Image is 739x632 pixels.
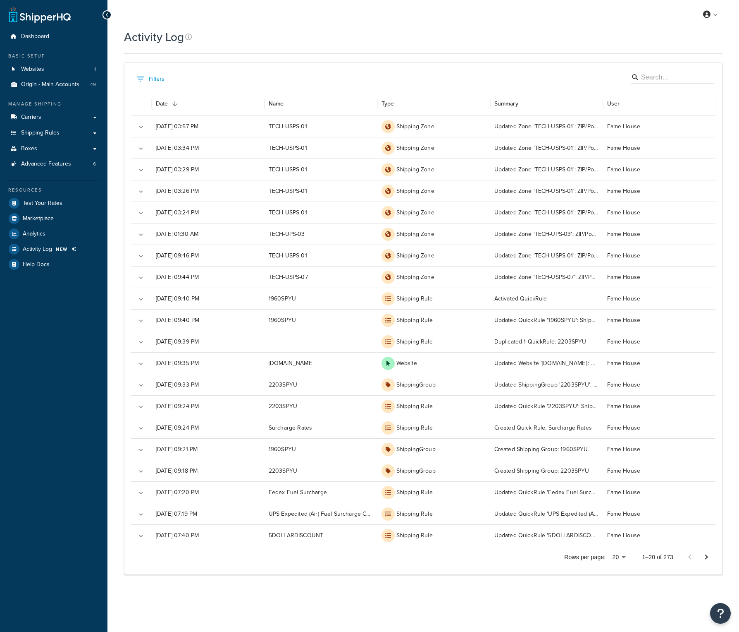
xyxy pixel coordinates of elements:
div: Fame House [603,395,716,417]
button: Expand [135,423,147,434]
span: 1 [94,66,96,73]
button: Expand [135,487,147,499]
div: [DATE] 09:46 PM [152,245,265,266]
div: Summary [494,99,518,108]
div: Updated Zone 'TECH-USPS-01': ZIP/Postcodes [490,159,603,180]
button: Sort [169,98,181,110]
div: [DATE] 03:34 PM [152,137,265,159]
button: Expand [135,207,147,219]
div: User [607,99,620,108]
div: Updated QuickRule '2203SPYU': Shipping Rule Name, Internal Description (optional) [490,395,603,417]
button: Go to next page [698,549,715,565]
button: Open Resource Center [710,603,731,624]
button: Expand [135,466,147,477]
a: Marketplace [6,211,101,226]
div: Fame House [603,137,716,159]
a: Shipping Rules [6,125,101,141]
div: [DATE] 09:24 PM [152,417,265,438]
span: 6 [93,161,96,168]
div: TECH-USPS-01 [265,245,377,266]
li: Origins [6,77,101,92]
h1: Activity Log [124,29,184,45]
p: ShippingGroup [396,445,436,454]
input: Search… [641,73,701,82]
div: Updated Zone 'TECH-USPS-07': ZIP/Postcodes [490,266,603,288]
p: Shipping Rule [396,316,433,324]
a: Help Docs [6,257,101,272]
button: Expand [135,143,147,154]
span: Advanced Features [21,161,71,168]
button: Expand [135,164,147,176]
div: [DATE] 07:19 PM [152,503,265,524]
button: Expand [135,380,147,391]
p: Shipping Rule [396,488,433,497]
span: Help Docs [23,261,50,268]
div: Fame House [603,374,716,395]
div: Resources [6,187,101,194]
div: Updated Zone 'TECH-USPS-01': ZIP/Postcodes [490,202,603,223]
div: Updated Zone 'TECH-USPS-01': ZIP/Postcodes [490,180,603,202]
a: Analytics [6,226,101,241]
div: Fame House [603,159,716,180]
span: Dashboard [21,33,49,40]
button: Expand [135,509,147,520]
span: Activity Log [23,246,52,253]
a: Dashboard [6,29,101,44]
span: Shipping Rules [21,130,60,137]
div: Fame House [603,524,716,546]
div: 2203SPYU [265,374,377,395]
div: Fame House [603,481,716,503]
div: [DATE] 03:24 PM [152,202,265,223]
a: Websites 1 [6,62,101,77]
div: Created Quick Rule: Surcharge Rates [490,417,603,438]
div: Updated ShippingGroup '2203SPYU': Carriers methods codes [490,374,603,395]
span: Marketplace [23,215,54,222]
button: Expand [135,229,147,240]
span: 49 [90,81,96,88]
p: Shipping Rule [396,402,433,411]
button: Expand [135,401,147,413]
div: Created Shipping Group: 1960SPYU [490,438,603,460]
div: 1960SPYU [265,438,377,460]
a: Origin - Main Accounts 49 [6,77,101,92]
div: [DATE] 09:40 PM [152,288,265,309]
a: Carriers [6,110,101,125]
div: Fame House [603,180,716,202]
div: Fame House [603,266,716,288]
li: Activity Log [6,242,101,257]
div: Updated QuickRule '5DOLLARDISCOUNT': Rule Processing Order [490,524,603,546]
div: Fame House [603,460,716,481]
div: Fame House [603,309,716,331]
div: Date [156,99,168,108]
div: TECH-USPS-07 [265,266,377,288]
p: Shipping Zone [396,209,434,217]
div: Updated Zone 'TECH-UPS-03': ZIP/Postcodes [490,223,603,245]
p: Shipping Zone [396,123,434,131]
button: Expand [135,121,147,133]
a: ShipperHQ Home [9,6,71,23]
div: [DATE] 07:40 PM [152,524,265,546]
span: Boxes [21,145,37,152]
p: Shipping Rule [396,424,433,432]
div: 2203SPYU [265,395,377,417]
div: [DATE] 09:40 PM [152,309,265,331]
div: [DATE] 03:29 PM [152,159,265,180]
button: Expand [135,272,147,284]
div: [DATE] 09:39 PM [152,331,265,352]
p: Shipping Rule [396,510,433,518]
p: Shipping Rule [396,338,433,346]
div: TECH-USPS-01 [265,202,377,223]
p: Shipping Zone [396,252,434,260]
li: Advanced Features [6,156,101,172]
div: TECH-USPS-01 [265,180,377,202]
button: Expand [135,186,147,197]
div: TECH-UPS-03 [265,223,377,245]
button: Expand [135,444,147,456]
div: Name [269,99,284,108]
p: Shipping Rule [396,531,433,540]
div: Fame House [603,417,716,438]
div: TECH-USPS-01 [265,115,377,137]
